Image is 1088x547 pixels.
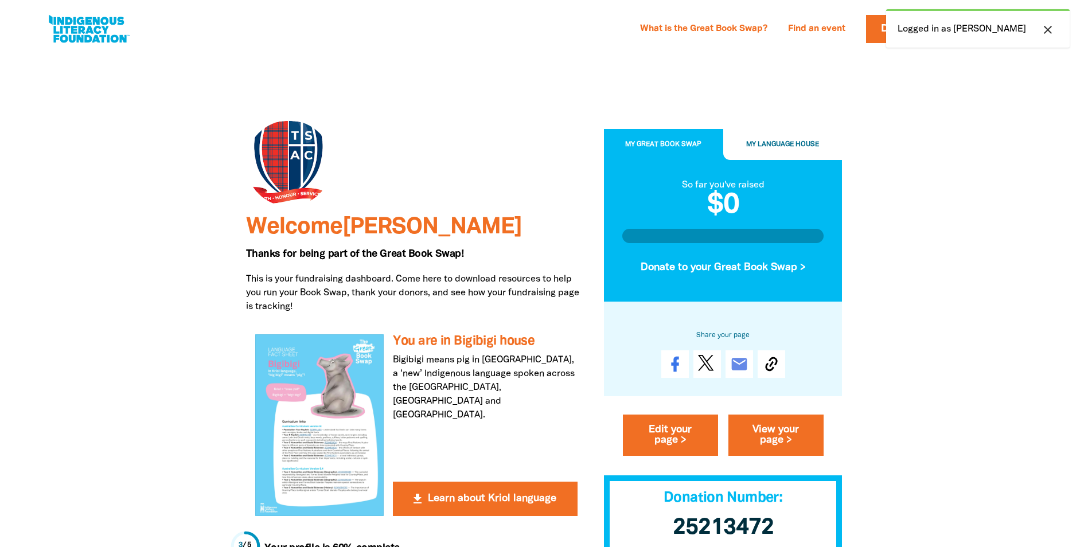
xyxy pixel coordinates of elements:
h2: $0 [622,192,824,220]
a: email [726,351,753,378]
a: View your page > [728,415,824,456]
div: So far you've raised [622,178,824,192]
button: close [1038,22,1058,37]
i: get_app [411,492,424,506]
button: My Language House [723,130,843,161]
a: Find an event [781,20,852,38]
a: Donate [866,15,938,43]
i: email [730,355,748,374]
button: Donate to your Great Book Swap > [622,252,824,283]
button: My Great Book Swap [604,130,723,161]
span: Donation Number: [664,492,782,505]
a: Edit your page > [623,415,718,456]
span: My Great Book Swap [625,142,701,148]
h3: You are in Bigibigi house [393,334,577,349]
img: You are in Bigibigi house [255,334,384,515]
span: Thanks for being part of the Great Book Swap! [246,249,464,259]
span: 25213472 [673,518,774,539]
a: Post [693,351,721,378]
button: Copy Link [758,351,785,378]
h6: Share your page [622,329,824,342]
i: close [1041,23,1055,37]
a: What is the Great Book Swap? [633,20,774,38]
a: Share [661,351,689,378]
div: Logged in as [PERSON_NAME] [886,9,1070,48]
span: My Language House [746,142,819,148]
p: This is your fundraising dashboard. Come here to download resources to help you run your Book Swa... [246,272,587,314]
span: Welcome [PERSON_NAME] [246,217,522,238]
button: get_app Learn about Kriol language [393,482,577,516]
